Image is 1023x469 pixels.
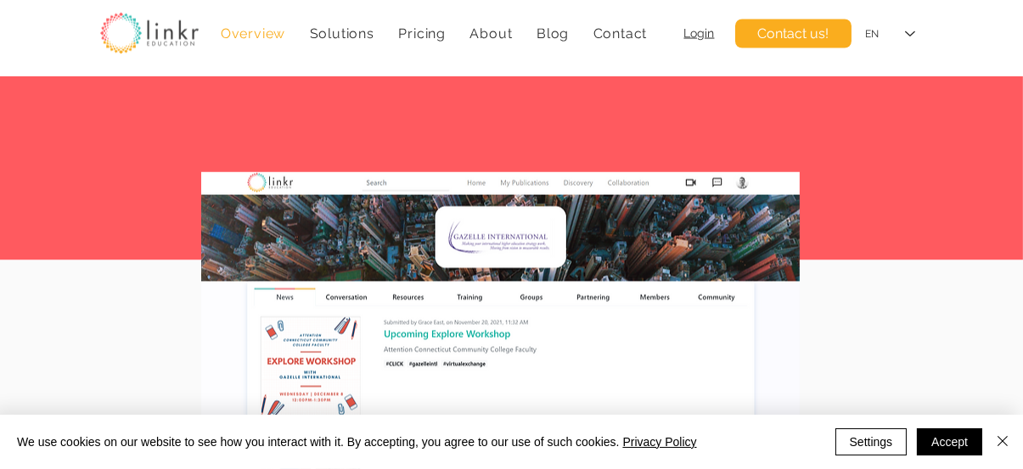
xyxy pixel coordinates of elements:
div: EN [866,27,880,42]
a: Pricing [390,17,454,50]
nav: Site [212,17,656,50]
a: Privacy Policy [622,435,696,449]
div: Solutions [301,17,383,50]
a: Login [684,26,715,40]
a: Overview [212,17,295,50]
span: About [469,25,512,42]
span: We use cookies on our website to see how you interact with it. By accepting, you agree to our use... [17,434,697,449]
div: About [461,17,521,50]
button: Close [992,428,1013,455]
button: Settings [835,428,908,455]
span: Solutions [310,25,374,42]
span: Blog [537,25,569,42]
a: Contact us! [735,20,852,48]
span: Contact us! [757,25,829,43]
span: Overview [221,25,285,42]
img: linkr_logo_transparentbg.png [100,13,199,54]
span: Contact [593,25,648,42]
img: Close [992,431,1013,451]
div: Language Selector: English [854,15,927,53]
button: Accept [917,428,982,455]
a: Blog [528,17,578,50]
a: Contact [584,17,655,50]
span: Pricing [398,25,446,42]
